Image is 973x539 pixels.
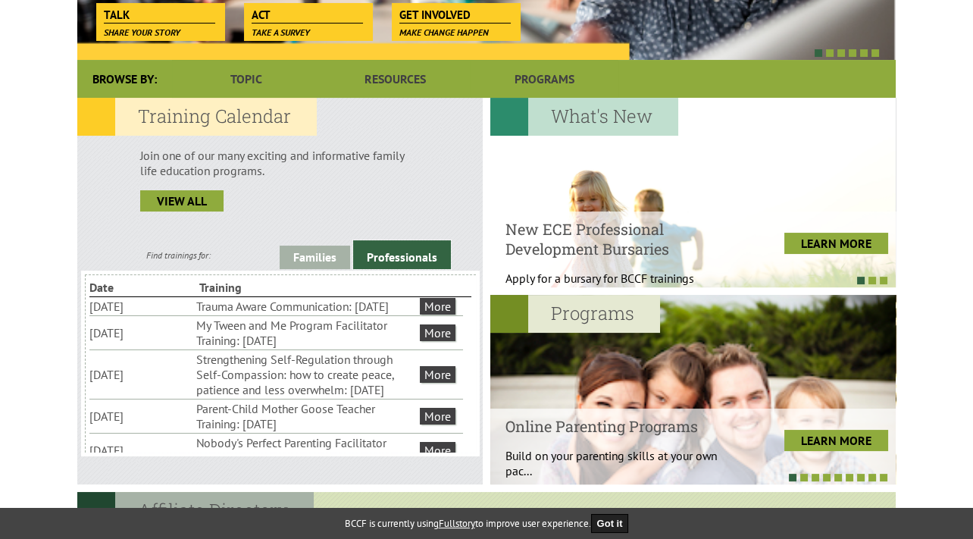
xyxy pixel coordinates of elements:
a: Families [280,246,350,269]
span: Share your story [104,27,180,38]
li: [DATE] [89,441,193,459]
span: Talk [104,7,215,24]
li: My Tween and Me Program Facilitator Training: [DATE] [196,316,417,349]
li: [DATE] [89,324,193,342]
h2: Affiliate Directory [77,492,314,530]
a: Professionals [353,240,451,269]
a: Talk Share your story [96,3,223,24]
a: Topic [172,60,321,98]
p: Join one of our many exciting and informative family life education programs. [140,148,420,178]
a: Get Involved Make change happen [392,3,518,24]
a: Act Take a survey [244,3,371,24]
a: LEARN MORE [784,430,888,451]
a: More [420,442,455,459]
h4: New ECE Professional Development Bursaries [505,219,732,259]
a: LEARN MORE [784,233,888,254]
span: Take a survey [252,27,310,38]
a: Resources [321,60,469,98]
li: [DATE] [89,365,193,384]
div: Find trainings for: [77,249,280,261]
h2: Training Calendar [77,98,317,136]
h2: What's New [490,98,678,136]
a: view all [140,190,224,212]
span: Get Involved [399,7,511,24]
h2: Programs [490,295,660,333]
a: More [420,324,455,341]
li: Date [89,278,196,296]
a: More [420,298,455,315]
h4: Online Parenting Programs [505,416,732,436]
li: [DATE] [89,407,193,425]
a: More [420,366,455,383]
span: Act [252,7,363,24]
p: Apply for a bursary for BCCF trainings West... [505,271,732,301]
li: [DATE] [89,297,193,315]
button: Got it [591,514,629,533]
div: Browse By: [77,60,172,98]
li: Strengthening Self-Regulation through Self-Compassion: how to create peace, patience and less ove... [196,350,417,399]
a: Programs [470,60,618,98]
a: More [420,408,455,425]
li: Parent-Child Mother Goose Teacher Training: [DATE] [196,400,417,433]
a: Fullstory [439,517,475,530]
p: Build on your parenting skills at your own pac... [505,448,732,478]
span: Make change happen [399,27,489,38]
li: Training [199,278,306,296]
li: Nobody's Perfect Parenting Facilitator Training: [DATE] [196,434,417,467]
li: Trauma Aware Communication: [DATE] [196,297,417,315]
